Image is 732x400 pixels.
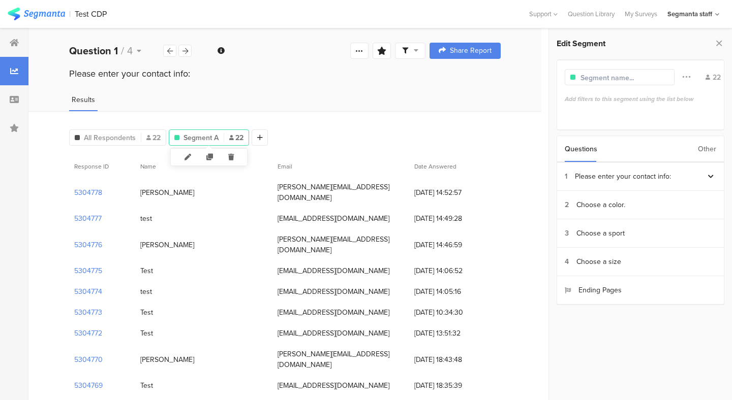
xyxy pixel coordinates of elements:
div: [EMAIL_ADDRESS][DOMAIN_NAME] [278,213,389,224]
div: Test [140,307,153,318]
section: 5304776 [74,240,102,250]
a: My Surveys [620,9,662,19]
span: [DATE] 10:34:30 [414,307,496,318]
span: Results [72,94,95,105]
div: Choose a color. [576,199,625,210]
section: 5304777 [74,213,102,224]
div: [EMAIL_ADDRESS][DOMAIN_NAME] [278,265,389,276]
span: [DATE] 18:35:39 [414,380,496,391]
span: Response ID [74,162,109,171]
div: [EMAIL_ADDRESS][DOMAIN_NAME] [278,286,389,297]
div: Choose a size [576,256,621,267]
div: 2 [565,199,576,210]
div: [PERSON_NAME][EMAIL_ADDRESS][DOMAIN_NAME] [278,182,405,203]
div: 4 [565,256,576,267]
div: Support [529,6,558,22]
div: [EMAIL_ADDRESS][DOMAIN_NAME] [278,307,389,318]
span: 22 [229,132,243,143]
section: 5304770 [74,354,103,365]
div: 3 [565,228,576,239]
span: [DATE] 14:05:16 [414,286,496,297]
span: [DATE] 14:46:59 [414,240,496,250]
section: 5304778 [74,187,102,198]
div: [PERSON_NAME][EMAIL_ADDRESS][DOMAIN_NAME] [278,234,405,255]
span: [DATE] 14:49:28 [414,213,496,224]
span: Share Report [450,47,492,54]
div: [EMAIL_ADDRESS][DOMAIN_NAME] [278,380,389,391]
div: Add filters to this segment using the list below [565,94,716,104]
span: Date Answered [414,162,456,171]
span: All Respondents [84,132,136,143]
div: | [69,8,71,20]
input: Segment name... [581,73,669,83]
div: 1 [565,171,575,182]
section: 5304772 [74,328,102,339]
span: [DATE] 13:51:32 [414,328,496,339]
div: Ending Pages [565,285,622,295]
div: Test CDP [75,9,107,19]
div: Please enter your contact info: [69,67,501,80]
span: Email [278,162,292,171]
section: 5304774 [74,286,102,297]
span: Segment A [184,132,219,143]
div: Please enter your contact info: [575,171,671,182]
span: 4 [127,43,133,58]
div: Test [140,380,153,391]
span: 22 [146,132,161,143]
a: Question Library [563,9,620,19]
div: [PERSON_NAME] [140,187,194,198]
div: [EMAIL_ADDRESS][DOMAIN_NAME] [278,328,389,339]
span: Edit Segment [557,38,605,49]
span: [DATE] 18:43:48 [414,354,496,365]
div: [PERSON_NAME][EMAIL_ADDRESS][DOMAIN_NAME] [278,349,405,370]
div: [PERSON_NAME] [140,354,194,365]
section: 5304769 [74,380,103,391]
section: 5304773 [74,307,102,318]
div: test [140,286,152,297]
div: test [140,213,152,224]
div: Test [140,265,153,276]
div: 22 [706,72,721,83]
span: / [121,43,124,58]
div: [PERSON_NAME] [140,240,194,250]
span: [DATE] 14:52:57 [414,187,496,198]
b: Question 1 [69,43,118,58]
div: Test [140,328,153,339]
div: Choose a sport [576,228,625,239]
div: Questions [565,136,597,162]
section: 5304775 [74,265,102,276]
img: segmanta logo [8,8,65,20]
div: Other [698,136,716,162]
div: Segmanta staff [667,9,712,19]
span: [DATE] 14:06:52 [414,265,496,276]
span: Name [140,162,156,171]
